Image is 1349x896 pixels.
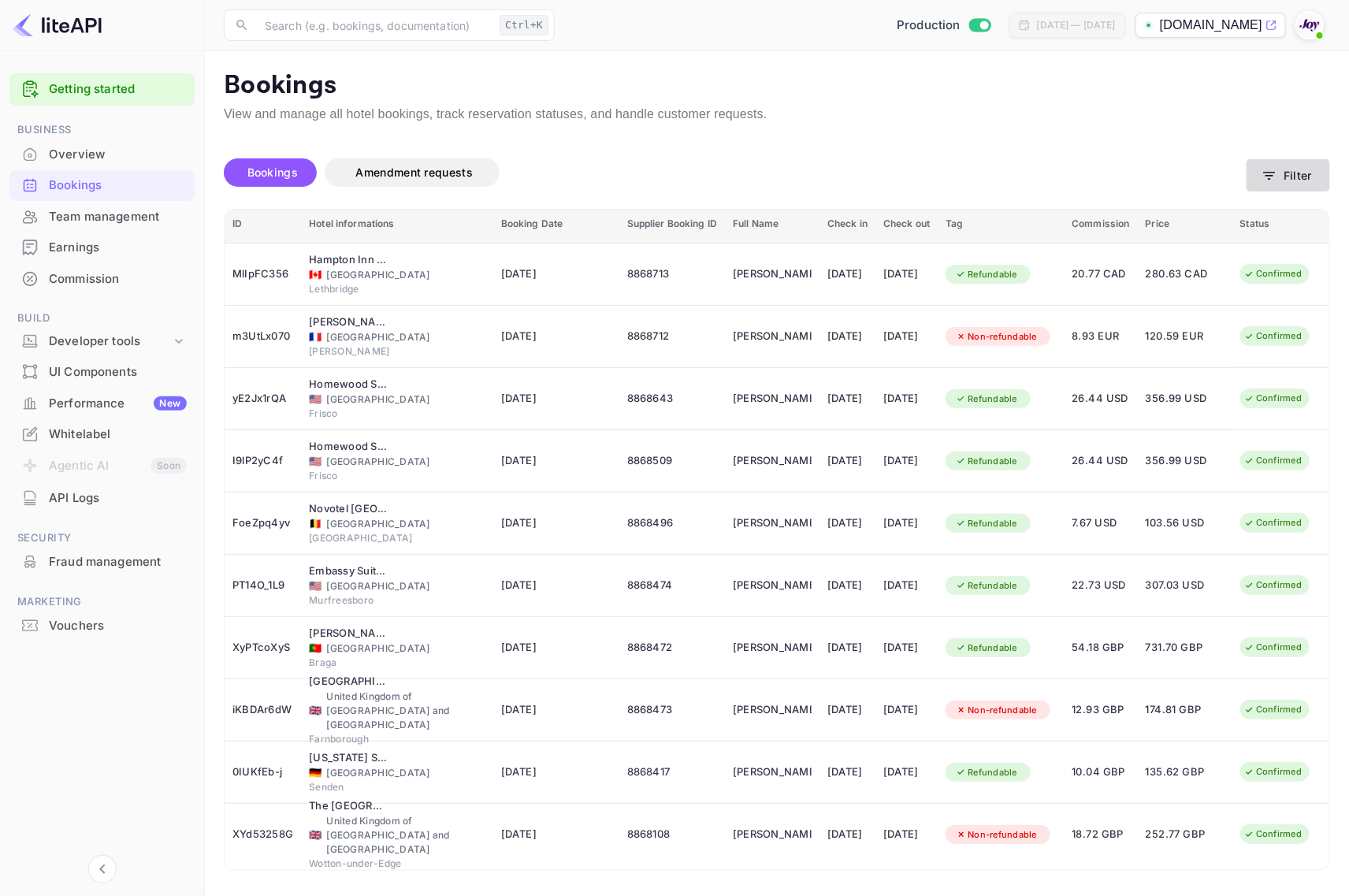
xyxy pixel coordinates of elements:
div: Getting started [9,73,195,106]
div: [DATE] [883,511,930,536]
div: 8868472 [627,635,717,660]
div: United Kingdom of [GEOGRAPHIC_DATA] and [GEOGRAPHIC_DATA] [309,690,485,732]
div: 8868108 [627,822,717,847]
div: Confirmed [1234,762,1312,782]
div: Novotel Antwerpen [309,501,388,517]
img: LiteAPI logo [13,13,102,38]
span: United States of America [309,456,321,467]
div: [GEOGRAPHIC_DATA] [309,766,485,780]
div: Team management [9,202,195,232]
div: MlIpFC356 [232,262,293,287]
div: Confirmed [1234,326,1312,346]
div: Non-refundable [946,701,1047,720]
span: [DATE] [501,639,611,656]
div: Homewood Suites by Hilton Dallas-Frisco [309,377,388,392]
a: UI Components [9,357,195,386]
div: Refundable [946,265,1028,284]
div: [DATE] [883,573,930,598]
div: XyPTcoXyS [232,635,293,660]
div: Farnborough [309,732,485,746]
div: [DATE] [883,386,930,411]
th: Tag [938,205,1064,244]
div: [DATE] [827,448,868,474]
th: Supplier Booking ID [619,205,725,244]
span: [DATE] [501,764,611,781]
div: Confirmed [1234,264,1312,284]
a: Bookings [9,170,195,199]
span: Business [9,121,195,139]
div: New [154,396,187,411]
div: Team management [49,208,187,226]
a: Team management [9,202,195,231]
div: m3UtLx070 [232,324,293,349]
th: Hotel informations [301,205,492,244]
div: Natan Bode [733,511,812,536]
span: 8.93 EUR [1072,328,1129,345]
div: Kristina Reimer [733,262,812,287]
div: Commission [9,264,195,295]
div: [DATE] [883,448,930,474]
div: [DATE] [827,386,868,411]
div: Hampton Inn & Suites by Hilton Lethbridge [309,252,388,268]
div: Confirmed [1234,575,1312,595]
span: Marketing [9,593,195,611]
div: [GEOGRAPHIC_DATA] [309,455,485,469]
div: Wotton-under-Edge [309,857,485,871]
div: Bookings [49,177,187,195]
div: XYd53258G [232,822,293,847]
div: [DATE] [827,635,868,660]
span: 7.67 USD [1072,515,1129,532]
div: FoeZpq4yv [232,511,293,536]
div: [PERSON_NAME] [309,344,485,359]
div: [DATE] — [DATE] [1037,18,1116,32]
span: 26.44 USD [1072,452,1129,470]
span: Belgium [309,519,321,529]
div: PT14O_1L9 [232,573,293,598]
div: Janice Washington [733,448,812,474]
div: Whitelabel [49,426,187,444]
div: API Logs [9,483,195,514]
a: Getting started [49,80,187,99]
span: 12.93 GBP [1072,701,1129,719]
div: Melia Braga Hotel & Spa [309,626,388,641]
div: Embassy Suites by Hilton Nashville SE Murfreesboro [309,563,388,579]
div: Fraud management [49,553,187,571]
span: Germany [309,768,321,778]
div: [DATE] [827,262,868,287]
div: [DATE] [883,697,930,723]
span: 252.77 GBP [1146,826,1225,843]
th: Check out [875,205,938,244]
div: [DATE] [827,324,868,349]
div: Homewood Suites by Hilton Dallas-Frisco [309,439,388,455]
div: Confirmed [1234,700,1312,719]
div: Murfreesboro [309,593,485,608]
div: 8868474 [627,573,717,598]
span: 18.72 GBP [1072,826,1129,843]
th: Price [1138,205,1232,244]
div: The Elvetham Hotel [309,674,388,690]
div: Frisco [309,469,485,483]
span: 356.99 USD [1146,452,1225,470]
a: API Logs [9,483,195,512]
span: [DATE] [501,390,611,407]
span: 26.44 USD [1072,390,1129,407]
th: Commission [1064,205,1137,244]
div: Non-refundable [946,327,1047,347]
div: [DATE] [883,635,930,660]
div: 8868417 [627,760,717,785]
div: [GEOGRAPHIC_DATA] [309,392,485,407]
span: 54.18 GBP [1072,639,1129,656]
div: Sagar Chandra [733,697,812,723]
span: Build [9,310,195,327]
div: PerformanceNew [9,389,195,419]
div: United Kingdom of [GEOGRAPHIC_DATA] and [GEOGRAPHIC_DATA] [309,814,485,857]
span: 10.04 GBP [1072,764,1129,781]
img: With Joy [1297,13,1322,38]
a: Whitelabel [9,419,195,448]
div: yE2Jx1rQA [232,386,293,411]
div: [GEOGRAPHIC_DATA] [309,517,485,531]
div: Ctrl+K [500,15,548,35]
div: UI Components [49,363,187,381]
button: Collapse navigation [88,855,117,883]
div: Overview [49,146,187,164]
